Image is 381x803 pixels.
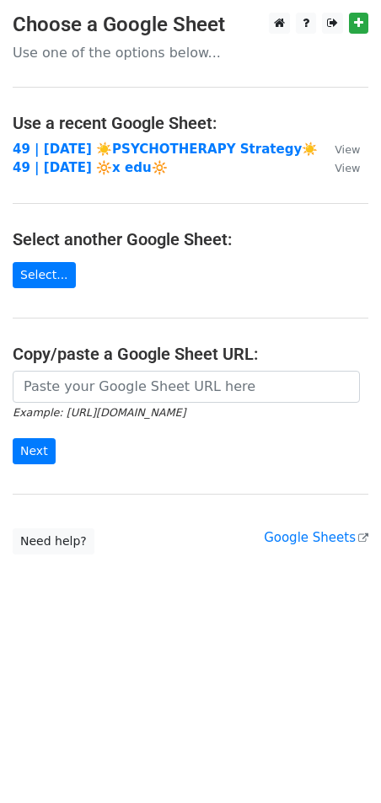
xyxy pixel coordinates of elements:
[13,13,368,37] h3: Choose a Google Sheet
[335,162,360,174] small: View
[13,113,368,133] h4: Use a recent Google Sheet:
[318,142,360,157] a: View
[13,44,368,62] p: Use one of the options below...
[13,406,185,419] small: Example: [URL][DOMAIN_NAME]
[13,262,76,288] a: Select...
[13,371,360,403] input: Paste your Google Sheet URL here
[13,160,168,175] a: 49 | [DATE] 🔆x edu🔆
[13,438,56,464] input: Next
[13,229,368,249] h4: Select another Google Sheet:
[13,528,94,554] a: Need help?
[318,160,360,175] a: View
[264,530,368,545] a: Google Sheets
[13,142,318,157] a: 49 | [DATE] ☀️PSYCHOTHERAPY Strategy☀️
[335,143,360,156] small: View
[13,344,368,364] h4: Copy/paste a Google Sheet URL:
